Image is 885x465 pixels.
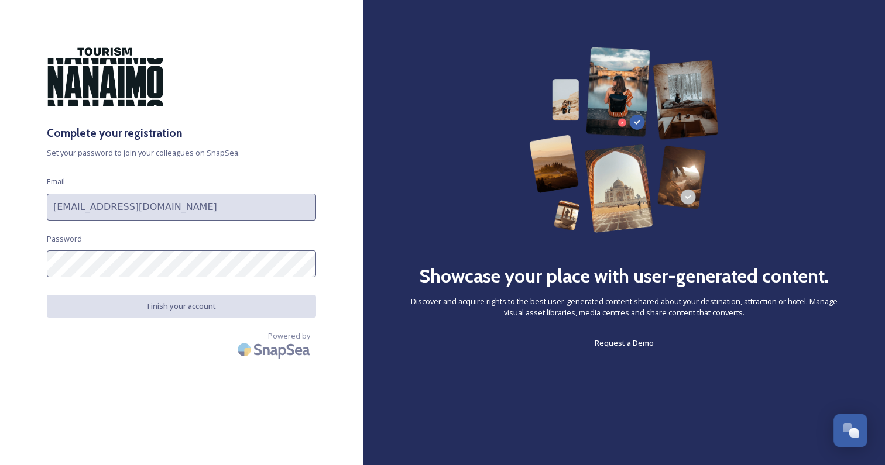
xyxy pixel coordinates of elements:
[47,176,65,187] span: Email
[833,414,867,447] button: Open Chat
[47,125,316,142] h3: Complete your registration
[595,336,654,350] a: Request a Demo
[595,337,654,348] span: Request a Demo
[47,295,316,318] button: Finish your account
[529,47,719,233] img: 63b42ca75bacad526042e722_Group%20154-p-800.png
[410,296,838,318] span: Discover and acquire rights to the best user-generated content shared about your destination, att...
[47,47,164,107] img: TourismNanaimo_Logo_Main_Black.png
[234,336,316,363] img: SnapSea Logo
[47,147,316,159] span: Set your password to join your colleagues on SnapSea.
[47,233,82,244] span: Password
[419,262,829,290] h2: Showcase your place with user-generated content.
[268,330,310,342] span: Powered by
